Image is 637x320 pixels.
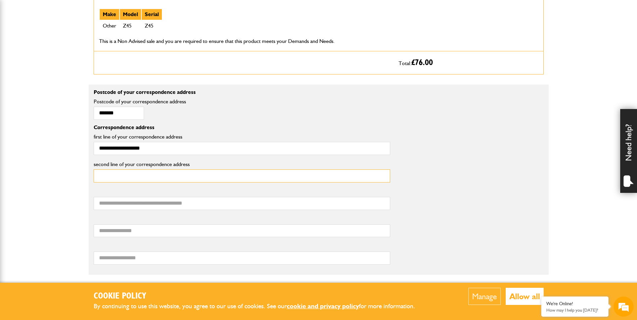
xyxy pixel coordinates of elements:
th: Make [99,9,120,20]
button: Allow all [506,288,544,305]
button: Manage [468,288,501,305]
label: second line of your correspondence address [94,162,390,167]
p: This is a Non Advised sale and you are required to ensure that this product meets your Demands an... [99,37,389,46]
th: Model [120,9,141,20]
p: By continuing to use this website, you agree to our use of cookies. See our for more information. [94,301,426,312]
div: We're Online! [546,301,603,307]
p: Total: [399,56,538,69]
label: Postcode of your correspondence address [94,99,196,104]
td: Z45 [141,20,162,32]
td: Z45 [120,20,141,32]
th: Serial [141,9,162,20]
label: first line of your correspondence address [94,134,390,140]
p: How may I help you today? [546,308,603,313]
p: Correspondence address [94,125,390,130]
td: Other [99,20,120,32]
p: Postcode of your correspondence address [94,90,390,95]
a: cookie and privacy policy [287,302,359,310]
span: £ [411,59,433,67]
h2: Cookie Policy [94,291,426,302]
div: Need help? [620,109,637,193]
span: 76.00 [415,59,433,67]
